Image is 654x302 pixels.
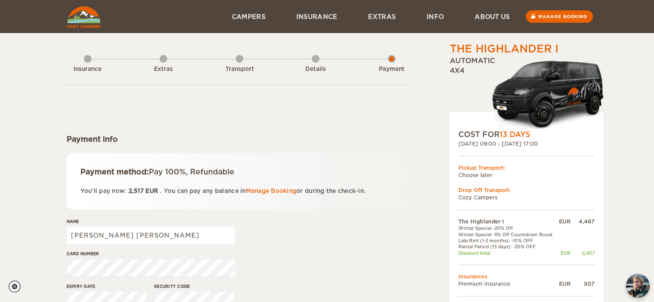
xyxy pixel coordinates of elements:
div: EUR [557,218,570,225]
span: EUR [145,188,158,194]
img: Freyja at Cozy Campers [626,274,650,298]
div: Payment info [67,134,413,144]
span: 2,517 [129,188,144,194]
button: chat-button [626,274,650,298]
div: 4,467 [571,218,595,225]
td: Discount total [458,250,557,256]
td: Winter Special -5% Off Countdown Boost [458,232,557,238]
td: Rental Period (13 days): -20% OFF [458,244,557,250]
img: Cozy Campers [67,6,101,28]
img: Cozy-3.png [484,59,603,129]
label: Expiry date [67,283,147,290]
div: Drop Off Transport: [458,186,595,194]
a: Cookie settings [9,281,26,293]
div: Pickup Transport: [458,164,595,171]
label: Name [67,218,235,225]
span: 13 Days [500,130,530,139]
div: Payment [368,65,415,73]
td: Choose later [458,171,595,179]
div: The Highlander I [450,42,559,56]
div: Extras [140,65,187,73]
p: You'll pay now: . You can pay any balance in or during the check-in. [80,186,399,196]
td: Insurances [458,273,595,280]
div: -2,457 [571,250,595,256]
div: EUR [557,280,570,287]
div: Transport [216,65,263,73]
td: The Highlander I [458,218,557,225]
div: Details [292,65,339,73]
div: 507 [571,280,595,287]
span: Pay 100%, Refundable [149,168,234,176]
div: [DATE] 09:00 - [DATE] 17:00 [458,140,595,147]
div: Payment method: [80,167,399,177]
div: EUR [557,250,570,256]
label: Card number [67,250,235,257]
div: Automatic 4x4 [450,56,603,129]
td: Late Bird (1-2 months): -10% OFF [458,238,557,244]
td: Premium Insurance [458,280,557,287]
td: Winter Special -20% Off [458,225,557,231]
label: Security code [154,283,234,290]
a: Manage booking [526,10,593,23]
a: Manage Booking [246,188,297,194]
div: COST FOR [458,129,595,140]
td: Cozy Campers [458,194,595,201]
div: Insurance [64,65,111,73]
